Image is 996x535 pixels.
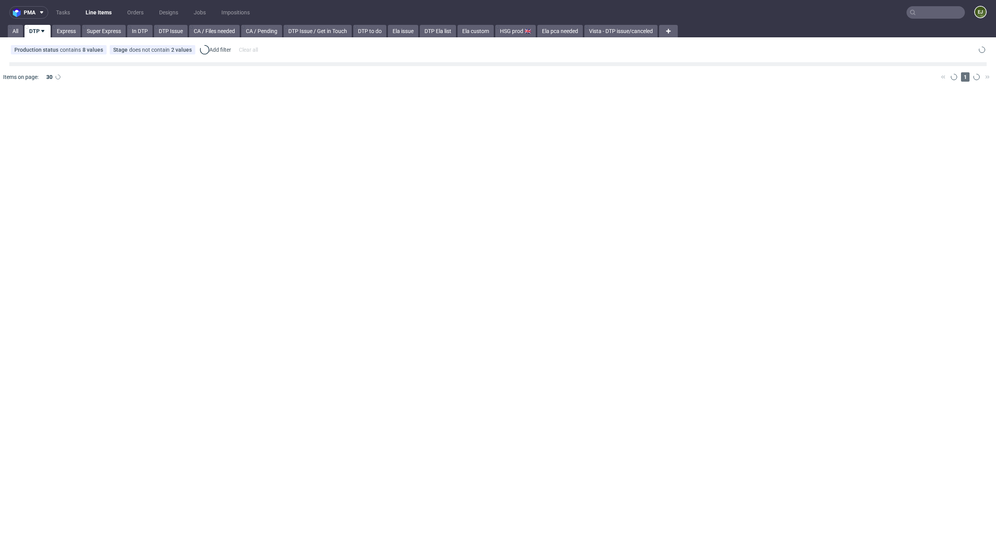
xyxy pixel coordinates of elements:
[961,72,970,82] span: 1
[82,47,103,53] div: 8 values
[25,25,51,37] a: DTP
[584,25,658,37] a: Vista - DTP issue/canceled
[217,6,254,19] a: Impositions
[189,25,240,37] a: CA / Files needed
[127,25,153,37] a: In DTP
[14,47,60,53] span: Production status
[975,7,986,17] figcaption: EJ
[42,72,56,82] div: 30
[24,10,35,15] span: pma
[3,73,39,81] span: Items on page:
[82,25,126,37] a: Super Express
[113,47,129,53] span: Stage
[8,25,23,37] a: All
[458,25,494,37] a: Ela custom
[388,25,418,37] a: Ela issue
[420,25,456,37] a: DTP Ela list
[81,6,116,19] a: Line Items
[9,6,48,19] button: pma
[60,47,82,53] span: contains
[154,25,188,37] a: DTP Issue
[537,25,583,37] a: Ela pca needed
[123,6,148,19] a: Orders
[198,44,233,56] div: Add filter
[13,8,24,17] img: logo
[154,6,183,19] a: Designs
[353,25,386,37] a: DTP to do
[51,6,75,19] a: Tasks
[237,44,260,55] div: Clear all
[52,25,81,37] a: Express
[495,25,536,37] a: HSG prod 🇬🇧
[189,6,210,19] a: Jobs
[171,47,192,53] div: 2 values
[241,25,282,37] a: CA / Pending
[129,47,171,53] span: does not contain
[284,25,352,37] a: DTP Issue / Get in Touch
